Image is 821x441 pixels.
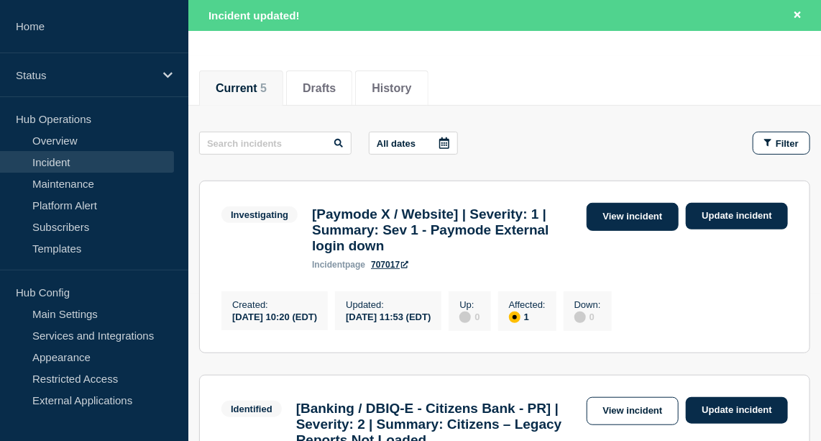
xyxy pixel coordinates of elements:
p: All dates [377,138,416,149]
p: Down : [574,299,601,310]
button: History [372,82,411,95]
div: 1 [509,310,546,323]
div: disabled [574,312,586,323]
button: All dates [369,132,458,155]
a: View incident [587,203,679,231]
a: Update incident [686,203,788,229]
div: [DATE] 11:53 (EDT) [346,310,431,322]
p: Status [16,69,154,81]
span: Incident updated! [208,9,300,22]
div: 0 [459,310,480,323]
div: affected [509,312,520,323]
div: [DATE] 10:20 (EDT) [232,310,317,322]
p: Affected : [509,299,546,310]
p: Created : [232,299,317,310]
input: Search incidents [199,132,352,155]
p: page [312,260,365,270]
div: disabled [459,312,471,323]
span: incident [312,260,345,270]
span: Identified [221,401,282,417]
h3: [Paymode X / Website] | Severity: 1 | Summary: Sev 1 - Paymode External login down [312,206,579,254]
a: View incident [587,397,679,425]
span: Investigating [221,206,298,223]
div: 0 [574,310,601,323]
a: Update incident [686,397,788,424]
button: Filter [753,132,810,155]
span: 5 [260,82,267,94]
button: Current 5 [216,82,267,95]
button: Drafts [303,82,336,95]
a: 707017 [371,260,408,270]
p: Up : [459,299,480,310]
p: Updated : [346,299,431,310]
span: Filter [776,138,799,149]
